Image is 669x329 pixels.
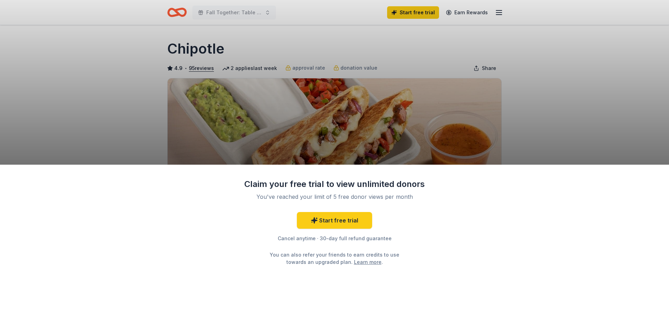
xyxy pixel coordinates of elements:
[263,251,406,266] div: You can also refer your friends to earn credits to use towards an upgraded plan. .
[354,258,382,266] a: Learn more
[244,179,425,190] div: Claim your free trial to view unlimited donors
[244,234,425,243] div: Cancel anytime · 30-day full refund guarantee
[252,193,417,201] div: You've reached your limit of 5 free donor views per month
[297,212,372,229] a: Start free trial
